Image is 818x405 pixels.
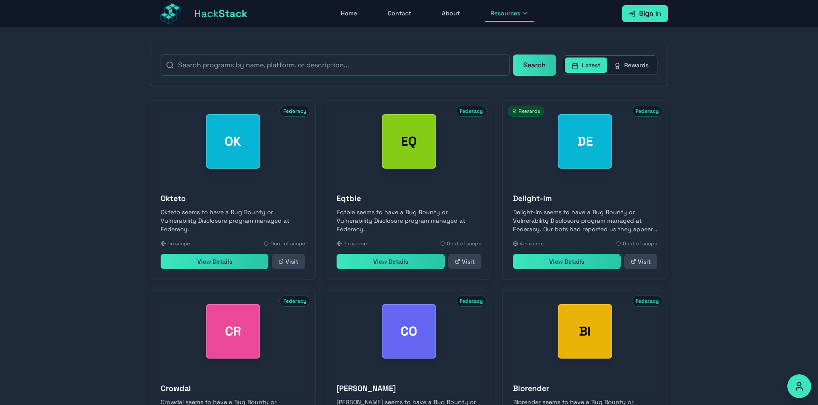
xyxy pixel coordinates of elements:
span: Federacy [456,106,487,117]
span: Federacy [456,296,487,307]
a: Visit [272,254,305,269]
input: Search programs by name, platform, or description... [161,55,510,76]
button: Rewards [607,57,655,73]
button: Resources [485,6,534,22]
h3: Delight-im [513,192,657,204]
div: Crowdai [206,304,260,359]
a: View Details [513,254,621,269]
h3: Eqtble [337,192,481,204]
span: 0 out of scope [271,240,305,247]
p: Okteto seems to have a Bug Bounty or Vulnerability Disclosure program managed at Federacy. [161,208,305,233]
h3: Okteto [161,192,305,204]
span: 4 in scope [520,240,544,247]
span: Federacy [279,106,310,117]
a: Home [336,6,362,22]
span: 1 in scope [167,240,190,247]
span: Federacy [279,296,310,307]
h3: Biorender [513,382,657,394]
span: Federacy [632,296,662,307]
div: Biorender [558,304,612,359]
h3: Crowdai [161,382,305,394]
a: Sign In [622,5,668,22]
span: Rewards [508,106,544,117]
span: 0 out of scope [447,240,481,247]
a: Visit [624,254,657,269]
button: Accessibility Options [787,374,811,398]
span: Stack [219,7,248,20]
p: Eqtble seems to have a Bug Bounty or Vulnerability Disclosure program managed at Federacy. [337,208,481,233]
a: View Details [161,254,268,269]
h3: [PERSON_NAME] [337,382,481,394]
div: Eqtble [382,114,436,169]
p: Delight-im seems to have a Bug Bounty or Vulnerability Disclosure program managed at Federacy. Ou... [513,208,657,233]
a: Contact [383,6,416,22]
button: Latest [565,57,607,73]
span: Federacy [632,106,662,117]
a: View Details [337,254,444,269]
button: Search [513,55,556,76]
a: About [437,6,465,22]
span: Sign In [639,9,661,19]
div: Delight-im [558,114,612,169]
span: Resources [490,9,520,17]
span: 0 out of scope [623,240,657,247]
div: Okteto [206,114,260,169]
span: Hack [194,7,248,20]
div: Cooper [382,304,436,359]
span: 2 in scope [343,240,367,247]
a: Visit [448,254,481,269]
